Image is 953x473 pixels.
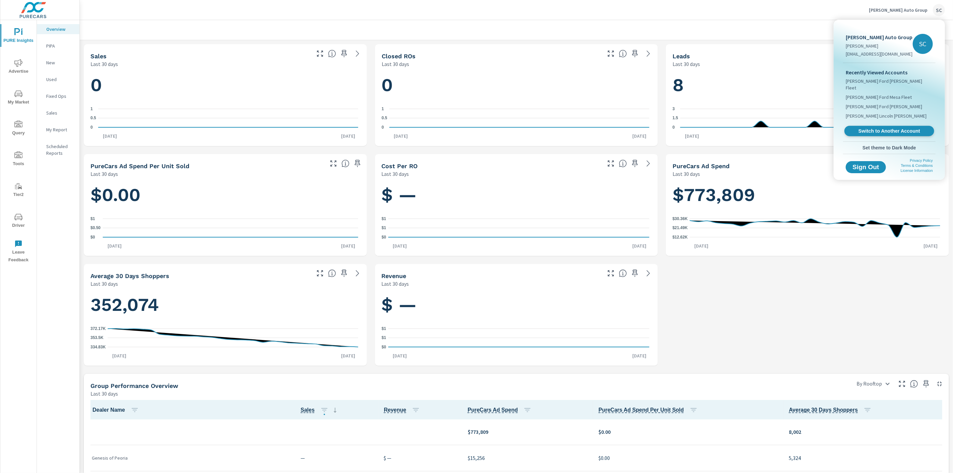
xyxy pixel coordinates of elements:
p: [PERSON_NAME] [846,43,912,49]
a: License Information [901,168,933,173]
p: Recently Viewed Accounts [846,68,933,76]
span: [PERSON_NAME] Ford [PERSON_NAME] [846,103,922,110]
span: [PERSON_NAME] Ford [PERSON_NAME] Fleet [846,78,933,91]
button: Set theme to Dark Mode [843,142,936,154]
div: SC [913,34,933,54]
span: Sign Out [851,164,881,170]
a: Terms & Conditions [901,163,933,167]
a: Switch to Another Account [844,126,934,136]
p: [PERSON_NAME] Auto Group [846,33,912,41]
span: [PERSON_NAME] Lincoln [PERSON_NAME] [846,113,927,119]
p: [EMAIL_ADDRESS][DOMAIN_NAME] [846,51,912,57]
a: Privacy Policy [910,158,933,162]
span: Set theme to Dark Mode [846,145,933,151]
span: Switch to Another Account [848,128,930,134]
span: [PERSON_NAME] Ford Mesa Fleet [846,94,912,100]
button: Sign Out [846,161,886,173]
